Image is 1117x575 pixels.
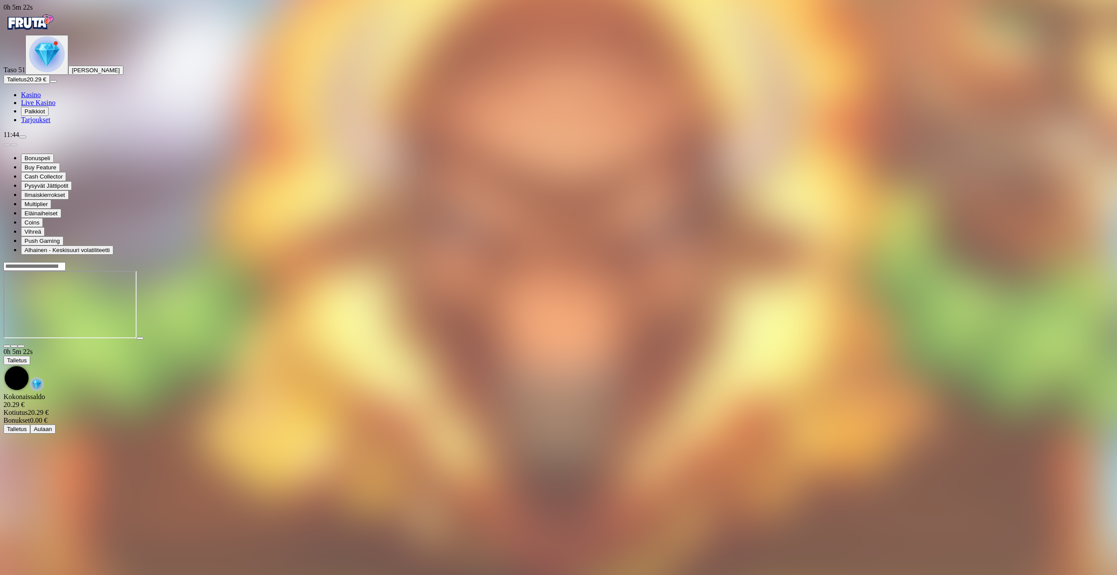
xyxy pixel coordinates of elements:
span: Kotiutus [4,409,28,416]
img: level unlocked [29,36,65,72]
span: Talletus [7,76,27,83]
a: Fruta [4,27,56,35]
span: user session time [4,348,33,355]
button: close icon [4,345,11,347]
button: reward iconPalkkiot [21,107,49,116]
button: play icon [137,337,144,340]
button: Talletus [4,356,30,365]
div: 0.00 € [4,417,1113,424]
span: 11:44 [4,131,19,138]
nav: Primary [4,11,1113,124]
span: Tarjoukset [21,116,50,123]
span: user session time [4,4,33,11]
span: Cash Collector [25,173,63,180]
span: Ilmaiskierrokset [25,192,65,198]
button: menu [50,80,57,83]
button: Talletus [4,424,30,434]
button: [PERSON_NAME] [68,66,123,75]
button: Talletusplus icon20.29 € [4,75,50,84]
span: Taso 51 [4,66,25,74]
button: Bonuspeli [21,154,54,163]
span: Push Gaming [25,238,60,244]
button: fullscreen icon [18,345,25,347]
span: Vihreä [25,228,41,235]
button: next slide [11,144,18,146]
input: Search [4,262,66,271]
span: Pysyvät Jättipotit [25,182,68,189]
div: 20.29 € [4,401,1113,409]
button: Alhainen - Keskisuuri volatiliteetti [21,245,113,255]
span: 20.29 € [27,76,46,83]
button: Cash Collector [21,172,66,181]
button: Aulaan [30,424,56,434]
span: Aulaan [34,426,52,432]
a: diamond iconKasino [21,91,41,98]
button: Push Gaming [21,236,63,245]
button: chevron-down icon [11,345,18,347]
button: prev slide [4,144,11,146]
div: Game menu content [4,393,1113,434]
span: Eläinaiheiset [25,210,58,217]
span: Multiplier [25,201,48,207]
button: Coins [21,218,43,227]
span: Bonuspeli [25,155,50,161]
div: 20.29 € [4,409,1113,417]
span: Talletus [7,357,27,364]
button: menu [19,136,26,138]
div: Kokonaissaldo [4,393,1113,409]
button: level unlocked [25,35,68,75]
button: Pysyvät Jättipotit [21,181,72,190]
span: Coins [25,219,39,226]
button: Buy Feature [21,163,60,172]
span: Palkkiot [25,108,45,115]
button: Vihreä [21,227,45,236]
button: Multiplier [21,200,51,209]
span: Bonukset [4,417,30,424]
img: reward-icon [30,377,44,391]
span: [PERSON_NAME] [72,67,120,74]
span: Buy Feature [25,164,56,171]
span: Live Kasino [21,99,56,106]
a: gift-inverted iconTarjoukset [21,116,50,123]
span: Alhainen - Keskisuuri volatiliteetti [25,247,110,253]
img: Fruta [4,11,56,33]
button: Eläinaiheiset [21,209,61,218]
iframe: 10 Cash Bisons [4,271,137,338]
button: Ilmaiskierrokset [21,190,69,200]
a: poker-chip iconLive Kasino [21,99,56,106]
div: Game menu [4,348,1113,393]
span: Talletus [7,426,27,432]
span: Kasino [21,91,41,98]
